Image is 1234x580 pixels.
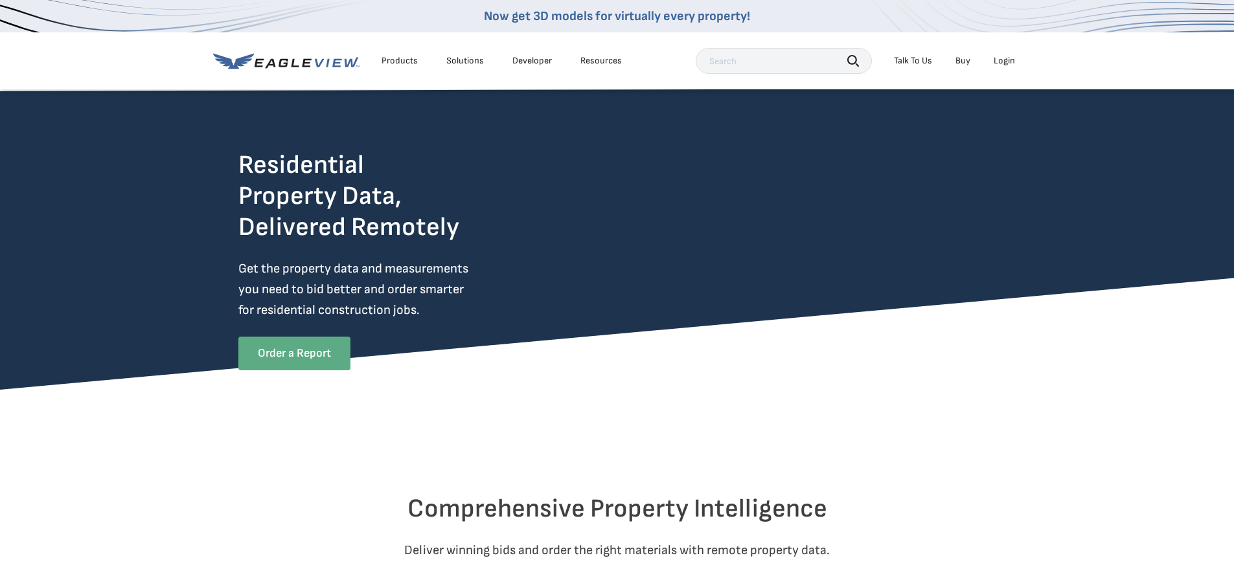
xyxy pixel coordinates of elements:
h2: Comprehensive Property Intelligence [238,493,996,524]
a: Now get 3D models for virtually every property! [484,8,750,24]
div: Talk To Us [894,55,932,67]
input: Search [696,48,872,74]
div: Products [382,55,418,67]
a: Buy [955,55,970,67]
div: Solutions [446,55,484,67]
h2: Residential Property Data, Delivered Remotely [238,150,459,243]
div: Login [994,55,1015,67]
a: Order a Report [238,337,350,370]
p: Get the property data and measurements you need to bid better and order smarter for residential c... [238,258,522,320]
div: Resources [580,55,622,67]
p: Deliver winning bids and order the right materials with remote property data. [238,540,996,561]
a: Developer [512,55,552,67]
